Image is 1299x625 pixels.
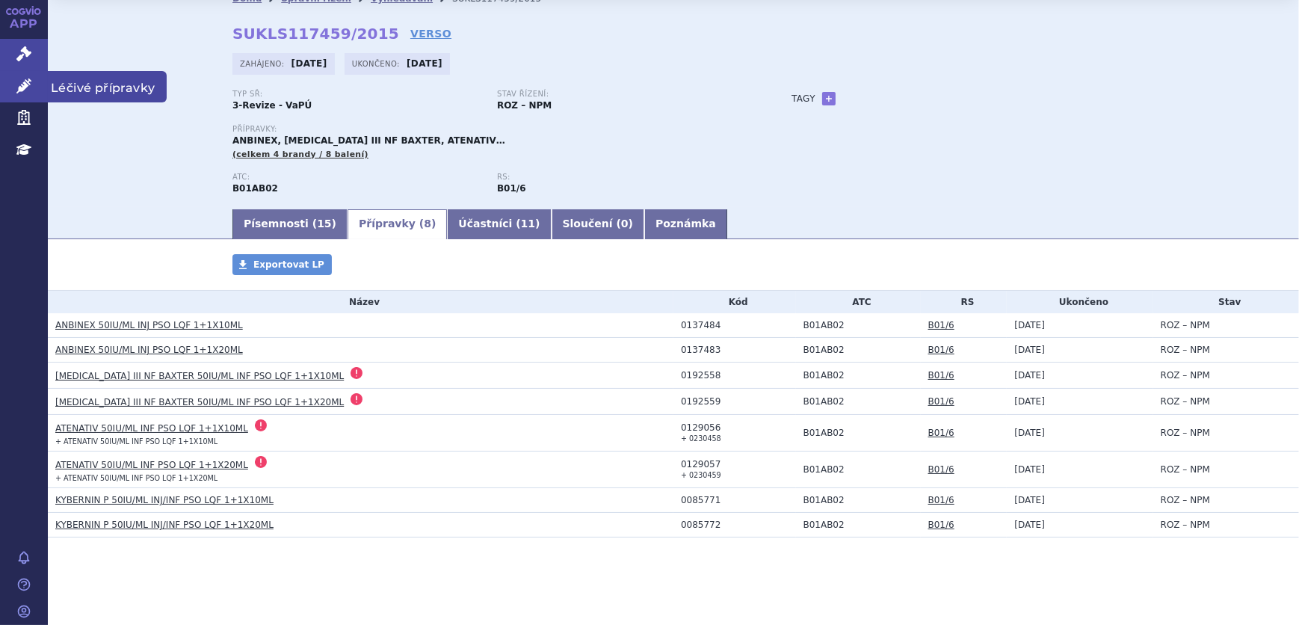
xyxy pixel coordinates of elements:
[681,345,796,355] div: 0137483
[1014,495,1045,505] span: [DATE]
[928,396,954,407] a: B01/6
[681,459,796,469] div: 0129057
[796,313,921,338] td: ANTITROMBIN III
[232,90,482,99] p: Typ SŘ:
[644,209,727,239] a: Poznámka
[232,125,762,134] p: Přípravky:
[55,460,248,470] a: ATENATIV 50IU/ML INF PSO LQF 1+1X20ML
[497,173,747,182] p: RS:
[55,437,217,446] small: + ATENATIV 50IU/ML INF PSO LQF 1+1X10ML
[48,291,673,313] th: Název
[407,58,442,69] strong: [DATE]
[1014,345,1045,355] span: [DATE]
[410,26,451,41] a: VERSO
[796,363,921,389] td: ANTITROMBIN III
[921,291,1008,313] th: RS
[1153,488,1299,513] td: ROZ – NPM
[1014,396,1045,407] span: [DATE]
[673,291,796,313] th: Kód
[796,415,921,452] td: ANTITROMBIN III
[55,423,248,434] a: ATENATIV 50IU/ML INF PSO LQF 1+1X10ML
[1153,415,1299,452] td: ROZ – NPM
[497,100,552,111] strong: ROZ – NPM
[232,150,368,159] span: (celkem 4 brandy / 8 balení)
[232,135,505,146] span: ANBINEX, [MEDICAL_DATA] III NF BAXTER, ATENATIV…
[681,370,796,381] div: 0192558
[1014,370,1045,381] span: [DATE]
[796,338,921,363] td: ANTITROMBIN III
[822,92,836,105] a: +
[928,345,954,355] a: B01/6
[796,513,921,538] td: ANTITROMBIN III
[232,100,312,111] strong: 3-Revize - VaPÚ
[255,419,267,431] span: Registrace tohoto přípravku byla zrušena.
[317,218,331,230] span: 15
[447,209,551,239] a: Účastníci (11)
[240,58,287,70] span: Zahájeno:
[681,422,796,433] div: 0129056
[1153,338,1299,363] td: ROZ – NPM
[424,218,431,230] span: 8
[55,397,344,407] a: [MEDICAL_DATA] III NF BAXTER 50IU/ML INF PSO LQF 1+1X20ML
[55,520,274,530] a: KYBERNIN P 50IU/ML INJ/INF PSO LQF 1+1X20ML
[1153,313,1299,338] td: ROZ – NPM
[621,218,629,230] span: 0
[928,428,954,438] a: B01/6
[351,367,362,379] span: Registrace tohoto přípravku byla zrušena.
[55,371,344,381] a: [MEDICAL_DATA] III NF BAXTER 50IU/ML INF PSO LQF 1+1X10ML
[792,90,815,108] h3: Tagy
[291,58,327,69] strong: [DATE]
[255,456,267,468] span: Registrace tohoto přípravku byla zrušena.
[1153,452,1299,488] td: ROZ – NPM
[1014,428,1045,438] span: [DATE]
[521,218,535,230] span: 11
[796,452,921,488] td: ANTITROMBIN III
[681,520,796,530] div: 0085772
[1014,320,1045,330] span: [DATE]
[232,25,399,43] strong: SUKLS117459/2015
[928,520,954,530] a: B01/6
[681,434,721,443] small: + 0230458
[351,393,362,405] span: Registrace tohoto přípravku byla zrušena.
[55,345,243,355] a: ANBINEX 50IU/ML INJ PSO LQF 1+1X20ML
[928,370,954,381] a: B01/6
[1014,520,1045,530] span: [DATE]
[681,471,721,479] small: + 0230459
[48,71,167,102] span: Léčivé přípravky
[1153,513,1299,538] td: ROZ – NPM
[232,183,278,194] strong: ANTITROMBIN III
[796,488,921,513] td: ANTITROMBIN III
[55,320,243,330] a: ANBINEX 50IU/ML INJ PSO LQF 1+1X10ML
[681,320,796,330] div: 0137484
[928,495,954,505] a: B01/6
[1153,291,1299,313] th: Stav
[796,389,921,415] td: ANTITROMBIN III
[928,464,954,475] a: B01/6
[55,474,217,482] small: + ATENATIV 50IU/ML INF PSO LQF 1+1X20ML
[552,209,644,239] a: Sloučení (0)
[1153,363,1299,389] td: ROZ – NPM
[1007,291,1153,313] th: Ukončeno
[232,254,332,275] a: Exportovat LP
[796,291,921,313] th: ATC
[1153,389,1299,415] td: ROZ – NPM
[253,259,324,270] span: Exportovat LP
[232,173,482,182] p: ATC:
[681,396,796,407] div: 0192559
[352,58,403,70] span: Ukončeno:
[497,90,747,99] p: Stav řízení:
[55,495,274,505] a: KYBERNIN P 50IU/ML INJ/INF PSO LQF 1+1X10ML
[348,209,447,239] a: Přípravky (8)
[1014,464,1045,475] span: [DATE]
[497,183,526,194] strong: antitrombin III
[232,209,348,239] a: Písemnosti (15)
[681,495,796,505] div: 0085771
[928,320,954,330] a: B01/6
